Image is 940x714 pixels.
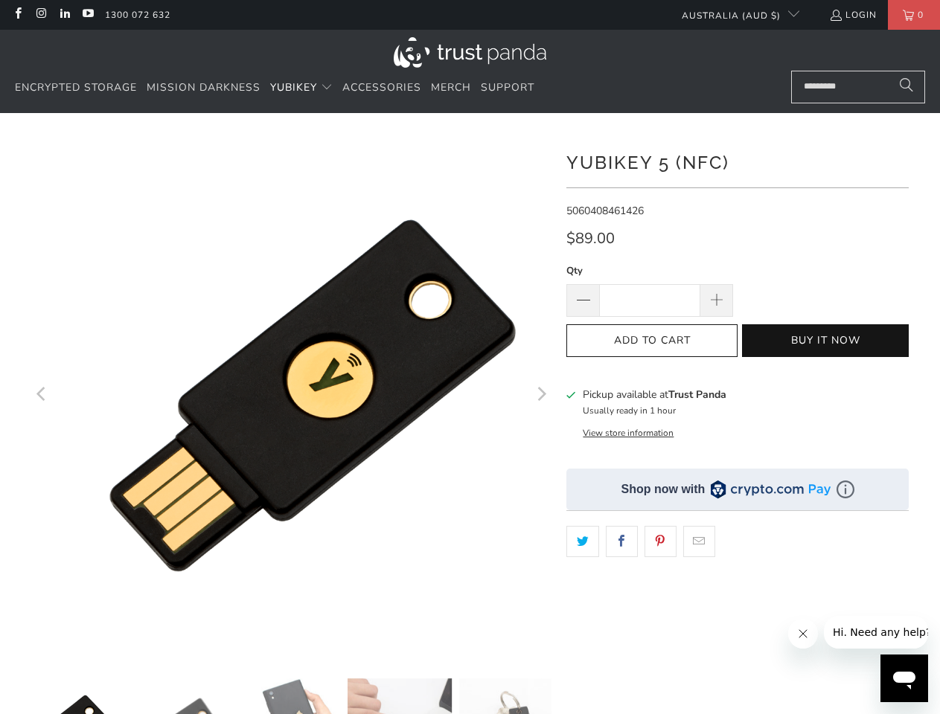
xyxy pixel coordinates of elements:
a: Merch [431,71,471,106]
button: Buy it now [742,324,909,358]
a: Email this to a friend [683,526,715,557]
button: Next [528,135,552,656]
a: Mission Darkness [147,71,260,106]
iframe: Reviews Widget [566,583,909,632]
span: Merch [431,80,471,94]
label: Qty [566,263,733,279]
a: Trust Panda Australia on LinkedIn [58,9,71,21]
span: Mission Darkness [147,80,260,94]
iframe: Button to launch messaging window [880,654,928,702]
iframe: Close message [788,619,818,649]
a: Support [481,71,534,106]
span: Accessories [342,80,421,94]
span: Support [481,80,534,94]
a: YubiKey 5 (NFC) - Trust Panda [52,135,573,656]
a: Share this on Facebook [606,526,638,557]
iframe: Message from company [824,616,928,649]
span: YubiKey [270,80,317,94]
nav: Translation missing: en.navigation.header.main_nav [15,71,534,106]
a: Encrypted Storage [15,71,137,106]
summary: YubiKey [270,71,333,106]
button: Previous [31,135,54,656]
a: Share this on Pinterest [645,526,677,557]
div: Shop now with [621,481,706,498]
span: 5060408461426 [566,204,644,218]
h3: Pickup available at [583,387,726,402]
a: Share this on Twitter [566,526,598,557]
button: View store information [583,427,674,439]
img: Trust Panda Australia [394,37,546,68]
span: Encrypted Storage [15,80,137,94]
a: Accessories [342,71,421,106]
h1: YubiKey 5 (NFC) [566,147,909,176]
small: Usually ready in 1 hour [583,405,676,416]
a: Trust Panda Australia on YouTube [81,9,94,21]
span: Add to Cart [582,335,722,347]
b: Trust Panda [668,387,726,402]
a: Login [829,7,877,23]
a: 1300 072 632 [105,7,170,23]
span: Hi. Need any help? [9,10,107,22]
a: Trust Panda Australia on Instagram [34,9,47,21]
button: Search [888,71,925,103]
input: Search... [791,71,925,103]
a: Trust Panda Australia on Facebook [11,9,24,21]
button: Add to Cart [566,324,738,358]
span: $89.00 [566,228,615,248]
